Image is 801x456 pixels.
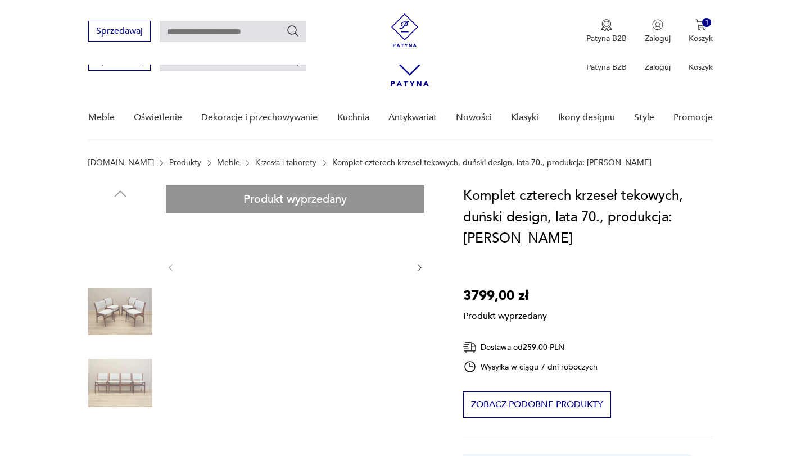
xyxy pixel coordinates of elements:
[463,340,598,354] div: Dostawa od 259,00 PLN
[634,96,654,139] a: Style
[134,96,182,139] a: Oświetlenie
[689,62,713,72] p: Koszyk
[673,96,713,139] a: Promocje
[601,19,612,31] img: Ikona medalu
[255,158,316,167] a: Krzesła i taborety
[201,96,318,139] a: Dekoracje i przechowywanie
[586,19,627,44] button: Patyna B2B
[463,185,713,249] h1: Komplet czterech krzeseł tekowych, duński design, lata 70., produkcja: [PERSON_NAME]
[88,158,154,167] a: [DOMAIN_NAME]
[337,96,369,139] a: Kuchnia
[463,340,477,354] img: Ikona dostawy
[586,19,627,44] a: Ikona medaluPatyna B2B
[88,28,151,36] a: Sprzedawaj
[586,33,627,44] p: Patyna B2B
[463,391,611,418] button: Zobacz podobne produkty
[456,96,492,139] a: Nowości
[88,96,115,139] a: Meble
[88,21,151,42] button: Sprzedawaj
[645,19,671,44] button: Zaloguj
[645,62,671,72] p: Zaloguj
[217,158,240,167] a: Meble
[463,285,547,307] p: 3799,00 zł
[689,19,713,44] button: 1Koszyk
[88,57,151,65] a: Sprzedawaj
[695,19,707,30] img: Ikona koszyka
[169,158,201,167] a: Produkty
[463,307,547,322] p: Produkt wyprzedany
[388,13,422,47] img: Patyna - sklep z meblami i dekoracjami vintage
[652,19,663,30] img: Ikonka użytkownika
[702,18,712,28] div: 1
[388,96,437,139] a: Antykwariat
[511,96,538,139] a: Klasyki
[645,33,671,44] p: Zaloguj
[689,33,713,44] p: Koszyk
[558,96,615,139] a: Ikony designu
[286,24,300,38] button: Szukaj
[332,158,651,167] p: Komplet czterech krzeseł tekowych, duński design, lata 70., produkcja: [PERSON_NAME]
[463,360,598,373] div: Wysyłka w ciągu 7 dni roboczych
[586,62,627,72] p: Patyna B2B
